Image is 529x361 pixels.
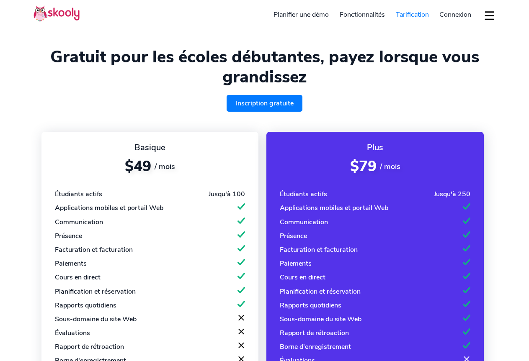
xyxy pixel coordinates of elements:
a: Tarification [390,8,434,21]
span: Connexion [439,10,471,19]
span: Tarification [396,10,429,19]
a: Connexion [434,8,477,21]
button: dropdown menu [483,6,495,25]
div: Facturation et facturation [55,245,133,254]
span: / mois [380,161,400,172]
div: Cours en direct [280,273,325,282]
div: Applications mobiles et portail Web [55,203,163,213]
h1: Gratuit pour les écoles débutantes, payez lorsque vous grandissez [34,47,495,87]
a: Planifier une démo [268,8,335,21]
div: Rapports quotidiens [55,301,116,310]
div: Planification et réservation [280,287,361,296]
div: Étudiants actifs [55,189,102,199]
div: Présence [55,231,82,241]
div: Cours en direct [55,273,101,282]
div: Applications mobiles et portail Web [280,203,388,213]
span: $49 [125,156,151,176]
span: / mois [155,161,175,172]
div: Évaluations [55,328,90,338]
div: Planification et réservation [55,287,136,296]
div: Jusqu'à 100 [209,189,245,199]
div: Étudiants actifs [280,189,327,199]
div: Sous-domaine du site Web [55,315,137,324]
a: Fonctionnalités [334,8,390,21]
span: $79 [350,156,377,176]
img: Skooly [34,5,80,22]
div: Communication [280,218,328,227]
div: Basique [55,142,245,153]
div: Facturation et facturation [280,245,358,254]
div: Communication [55,218,103,227]
div: Rapport de rétroaction [55,342,124,351]
div: Présence [280,231,307,241]
div: Paiements [55,259,87,268]
div: Paiements [280,259,312,268]
div: Jusqu'à 250 [434,189,470,199]
div: Plus [280,142,470,153]
a: Inscription gratuite [227,95,303,112]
